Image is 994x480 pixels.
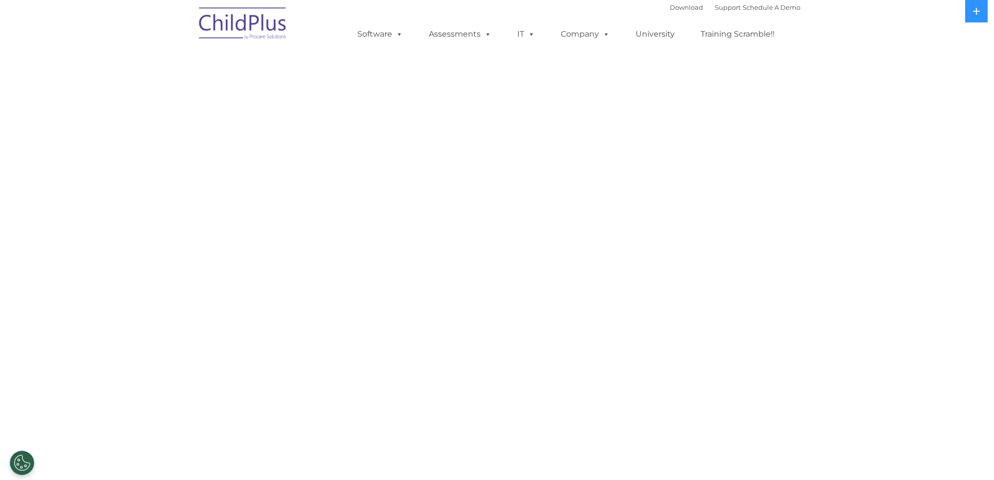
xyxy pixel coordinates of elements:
[10,451,34,475] button: Cookies Settings
[551,24,619,44] a: Company
[419,24,501,44] a: Assessments
[670,3,800,11] font: |
[670,3,703,11] a: Download
[743,3,800,11] a: Schedule A Demo
[508,24,545,44] a: IT
[194,0,292,49] img: ChildPlus by Procare Solutions
[348,24,413,44] a: Software
[626,24,685,44] a: University
[715,3,741,11] a: Support
[691,24,784,44] a: Training Scramble!!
